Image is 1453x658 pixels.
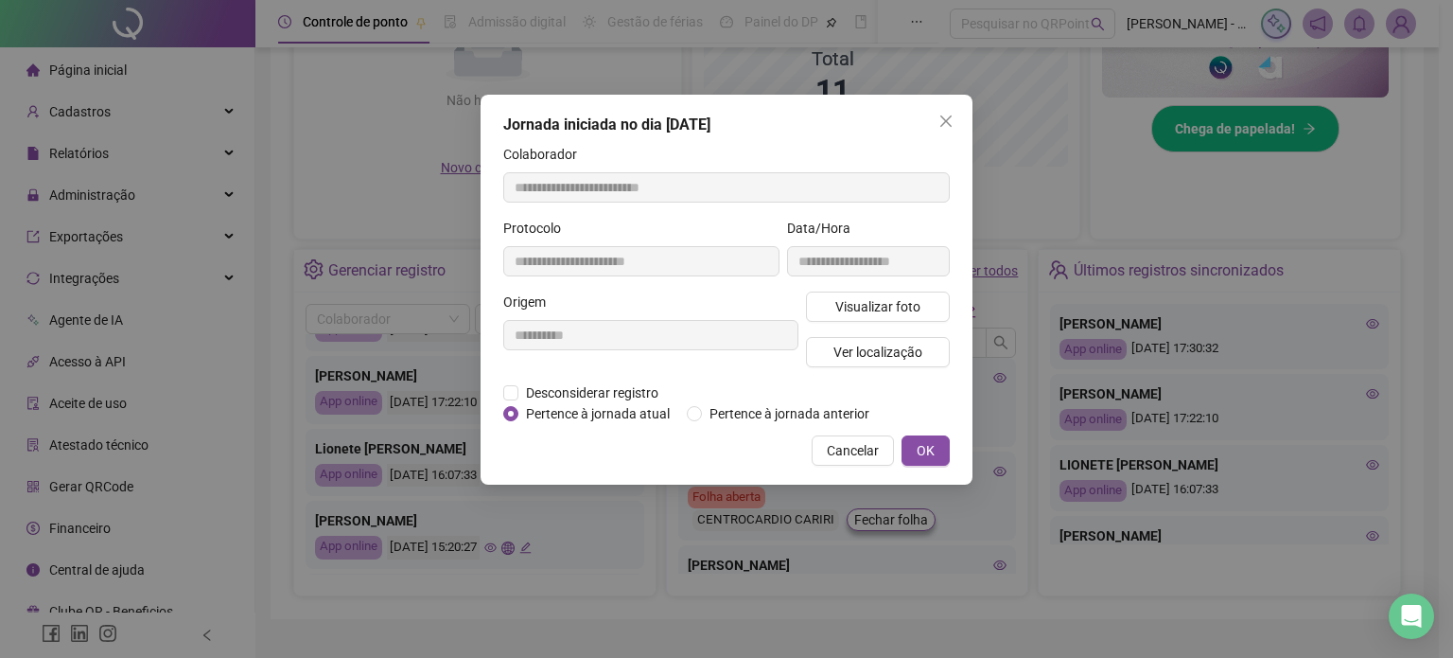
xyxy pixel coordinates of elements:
label: Colaborador [503,144,589,165]
div: Open Intercom Messenger [1389,594,1434,639]
label: Protocolo [503,218,573,239]
span: Pertence à jornada atual [518,403,677,424]
span: Visualizar foto [835,296,920,317]
span: OK [917,440,935,461]
span: close [938,114,954,129]
button: Visualizar foto [806,292,950,322]
span: Desconsiderar registro [518,382,666,403]
button: OK [902,436,950,466]
button: Ver localização [806,337,950,367]
button: Close [931,106,961,136]
div: Jornada iniciada no dia [DATE] [503,114,950,136]
span: Ver localização [833,342,922,363]
button: Cancelar [812,436,894,466]
span: Cancelar [827,440,879,461]
label: Data/Hora [787,218,863,239]
label: Origem [503,292,558,312]
span: Pertence à jornada anterior [702,403,877,424]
